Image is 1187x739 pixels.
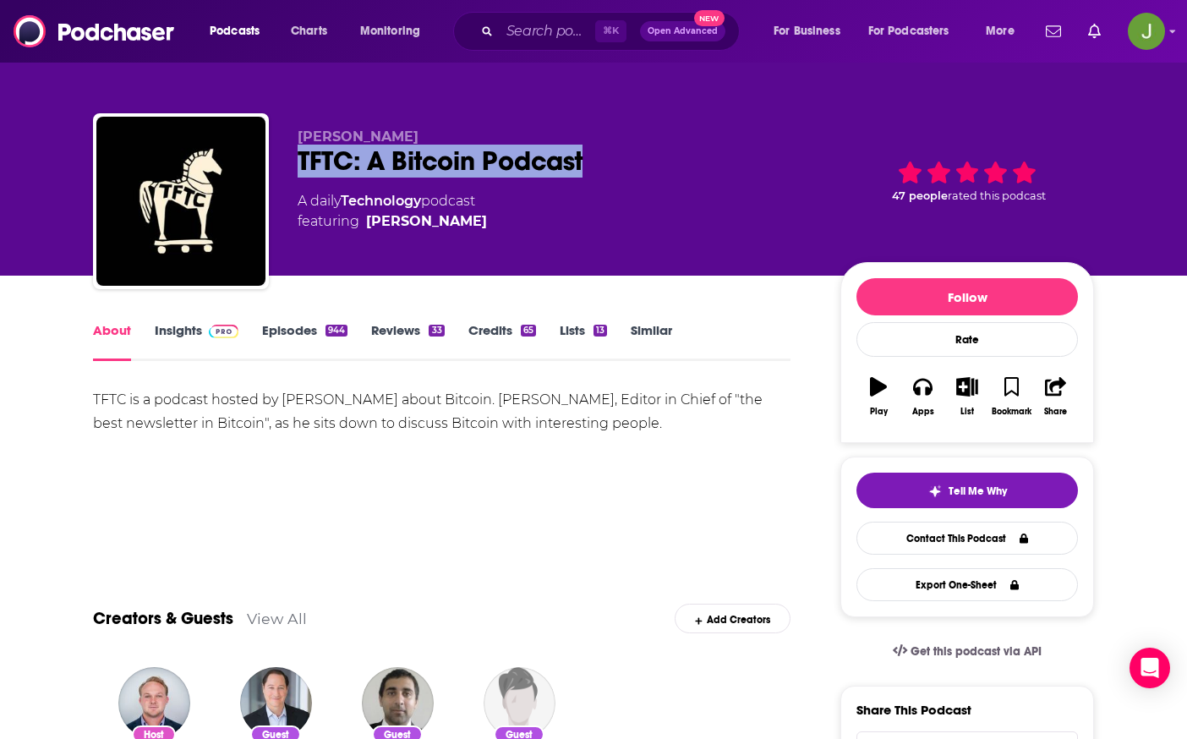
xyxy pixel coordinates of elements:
img: Podchaser Pro [209,325,238,338]
div: Bookmark [992,407,1031,417]
button: Export One-Sheet [856,568,1078,601]
a: Show notifications dropdown [1081,17,1108,46]
a: InsightsPodchaser Pro [155,322,238,361]
button: Share [1034,366,1078,427]
div: Rate [856,322,1078,357]
button: Play [856,366,900,427]
button: List [945,366,989,427]
div: 13 [593,325,607,337]
a: Contact This Podcast [856,522,1078,555]
div: List [960,407,974,417]
div: Apps [912,407,934,417]
button: open menu [974,18,1036,45]
div: Add Creators [675,604,790,633]
img: Podchaser - Follow, Share and Rate Podcasts [14,15,176,47]
a: Marty Bent [366,211,487,232]
button: Follow [856,278,1078,315]
span: For Podcasters [868,19,949,43]
button: open menu [348,18,442,45]
a: View All [247,610,307,627]
img: Balaji Srinivasan [362,667,434,739]
a: Credits65 [468,322,536,361]
a: Lists13 [560,322,607,361]
img: User Profile [1128,13,1165,50]
div: 944 [325,325,347,337]
span: Monitoring [360,19,420,43]
button: Apps [900,366,944,427]
span: Charts [291,19,327,43]
div: A daily podcast [298,191,487,232]
button: open menu [198,18,282,45]
a: Episodes944 [262,322,347,361]
span: featuring [298,211,487,232]
img: Jordi Visser [240,667,312,739]
span: New [694,10,725,26]
div: Share [1044,407,1067,417]
div: 47 peoplerated this podcast [840,129,1094,233]
button: open menu [762,18,862,45]
button: Open AdvancedNew [640,21,725,41]
button: open menu [857,18,974,45]
div: Play [870,407,888,417]
span: Tell Me Why [949,484,1007,498]
a: About [93,322,131,361]
a: Show notifications dropdown [1039,17,1068,46]
span: More [986,19,1015,43]
span: [PERSON_NAME] [298,129,418,145]
a: Reviews33 [371,322,444,361]
img: Maciek Laskus [484,667,555,739]
div: 33 [429,325,444,337]
span: Get this podcast via API [911,644,1042,659]
img: Marty Bent [118,667,190,739]
div: 65 [521,325,536,337]
a: Get this podcast via API [879,631,1055,672]
a: Similar [631,322,672,361]
span: ⌘ K [595,20,626,42]
a: Technology [341,193,421,209]
button: Bookmark [989,366,1033,427]
span: Podcasts [210,19,260,43]
div: Open Intercom Messenger [1130,648,1170,688]
a: Charts [280,18,337,45]
h3: Share This Podcast [856,702,971,718]
input: Search podcasts, credits, & more... [500,18,595,45]
a: Creators & Guests [93,608,233,629]
span: 47 people [892,189,948,202]
img: tell me why sparkle [928,484,942,498]
div: Search podcasts, credits, & more... [469,12,756,51]
div: TFTC is a podcast hosted by [PERSON_NAME] about Bitcoin. [PERSON_NAME], Editor in Chief of "the b... [93,388,790,435]
span: For Business [774,19,840,43]
span: Open Advanced [648,27,718,36]
img: TFTC: A Bitcoin Podcast [96,117,265,286]
button: Show profile menu [1128,13,1165,50]
span: rated this podcast [948,189,1046,202]
button: tell me why sparkleTell Me Why [856,473,1078,508]
span: Logged in as jon47193 [1128,13,1165,50]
